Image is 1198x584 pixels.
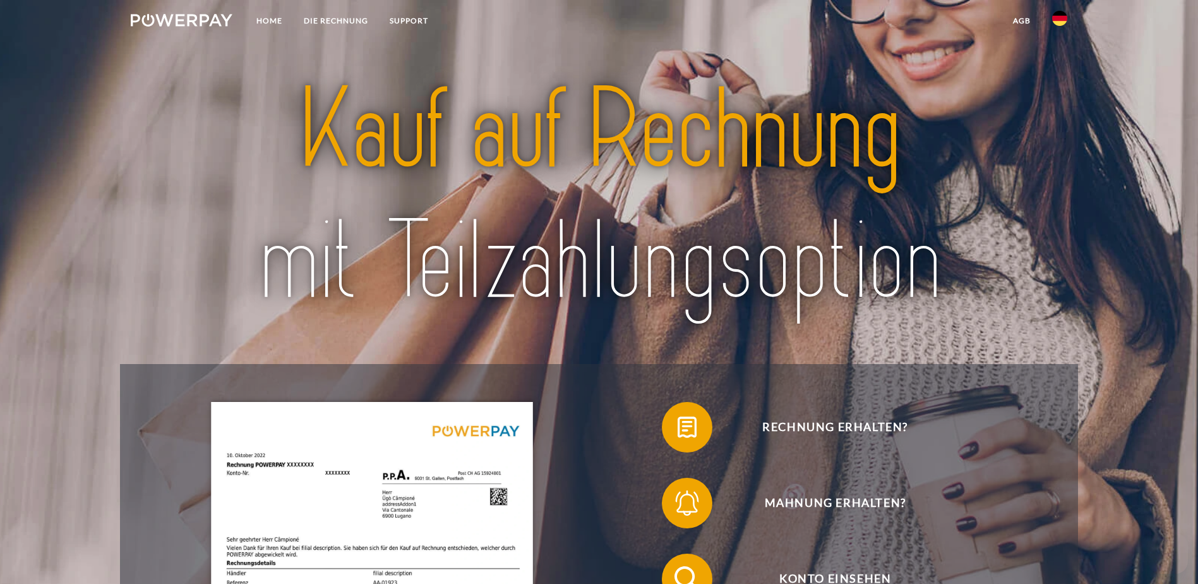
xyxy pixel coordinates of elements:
button: Rechnung erhalten? [662,402,990,453]
button: Mahnung erhalten? [662,478,990,528]
img: title-powerpay_de.svg [177,58,1021,334]
img: logo-powerpay-white.svg [131,14,232,27]
img: qb_bill.svg [671,411,703,443]
iframe: Schaltfläche zum Öffnen des Messaging-Fensters [1147,533,1188,574]
span: Mahnung erhalten? [680,478,990,528]
a: DIE RECHNUNG [293,9,379,32]
a: agb [1002,9,1041,32]
img: de [1052,11,1067,26]
span: Rechnung erhalten? [680,402,990,453]
img: qb_bell.svg [671,487,703,519]
a: Home [246,9,293,32]
a: SUPPORT [379,9,439,32]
